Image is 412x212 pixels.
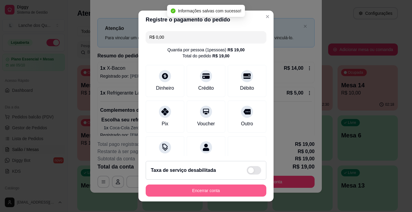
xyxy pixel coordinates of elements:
[156,85,174,92] div: Dinheiro
[146,185,266,197] button: Encerrar conta
[263,12,272,21] button: Close
[151,167,216,174] h2: Taxa de serviço desabilitada
[240,85,254,92] div: Débito
[241,120,253,127] div: Outro
[167,47,245,53] div: Quantia por pessoa ( 1 pessoas)
[162,120,168,127] div: Pix
[182,53,230,59] div: Total do pedido
[198,85,214,92] div: Crédito
[178,8,241,13] span: Informações salvas com sucesso!
[149,31,263,43] input: Ex.: hambúrguer de cordeiro
[227,47,245,53] div: R$ 19,00
[212,53,230,59] div: R$ 19,00
[171,8,176,13] span: check-circle
[138,11,274,29] header: Registre o pagamento do pedido
[197,120,215,127] div: Voucher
